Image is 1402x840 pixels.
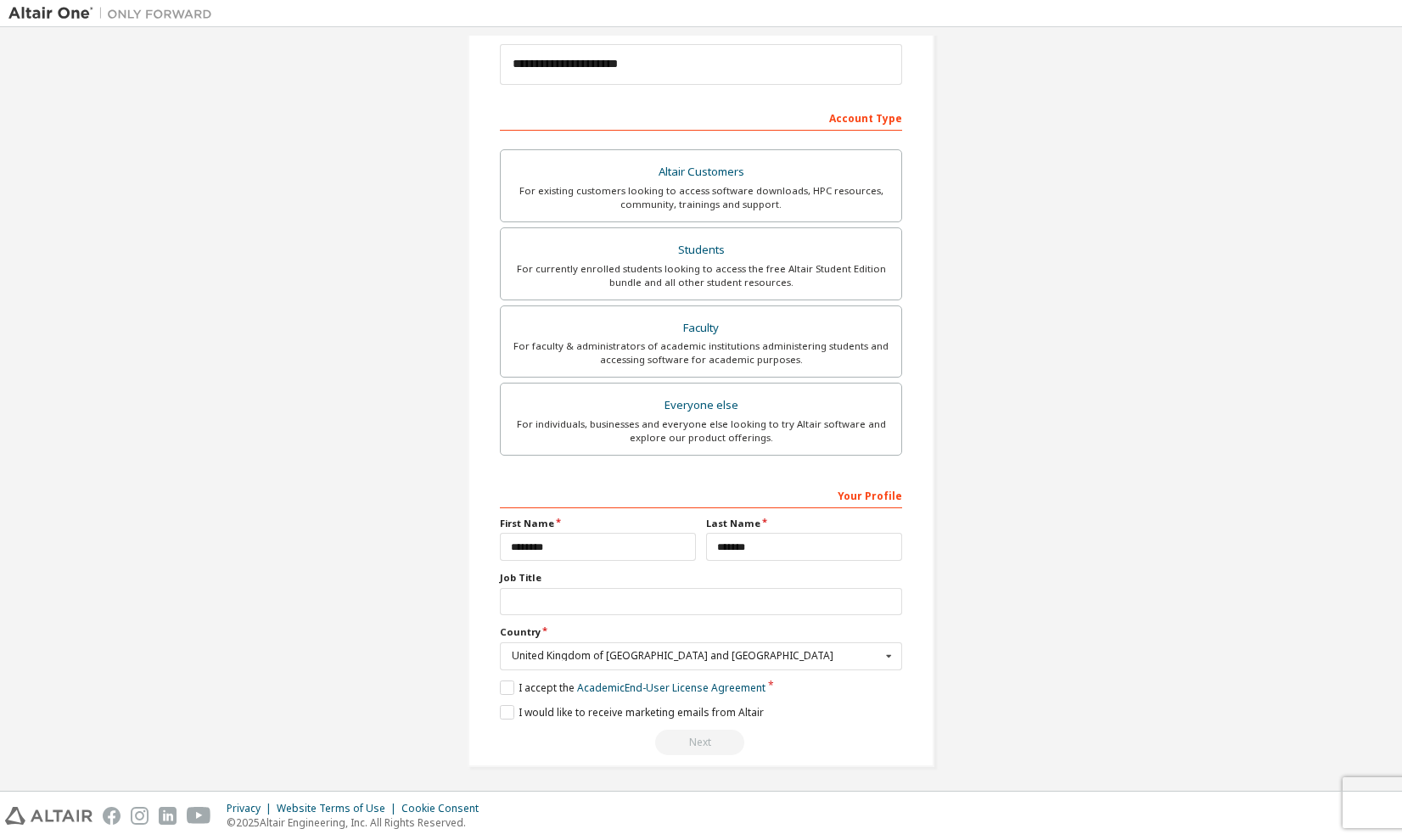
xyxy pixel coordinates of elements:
[187,807,211,825] img: youtube.svg
[227,802,277,815] div: Privacy
[511,417,891,445] div: For individuals, businesses and everyone else looking to try Altair software and explore our prod...
[500,481,902,508] div: Your Profile
[8,5,221,22] img: Altair One
[500,517,696,530] label: First Name
[131,807,149,825] img: instagram.svg
[577,680,765,695] a: Academic End-User License Agreement
[511,316,891,340] div: Faculty
[159,807,177,825] img: linkedin.svg
[511,184,891,211] div: For existing customers looking to access software downloads, HPC resources, community, trainings ...
[511,160,891,184] div: Altair Customers
[500,104,902,131] div: Account Type
[511,262,891,289] div: For currently enrolled students looking to access the free Altair Student Edition bundle and all ...
[512,651,881,661] div: United Kingdom of [GEOGRAPHIC_DATA] and [GEOGRAPHIC_DATA]
[500,571,902,585] label: Job Title
[500,680,765,695] label: I accept the
[511,394,891,417] div: Everyone else
[511,238,891,262] div: Students
[103,807,121,825] img: facebook.svg
[277,802,401,815] div: Website Terms of Use
[5,807,93,825] img: altair_logo.svg
[500,705,764,720] label: I would like to receive marketing emails from Altair
[706,517,902,530] label: Last Name
[511,339,891,367] div: For faculty & administrators of academic institutions administering students and accessing softwa...
[500,625,902,639] label: Country
[401,802,489,815] div: Cookie Consent
[500,730,902,755] div: Read and acccept EULA to continue
[227,815,489,830] p: © 2025 Altair Engineering, Inc. All Rights Reserved.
